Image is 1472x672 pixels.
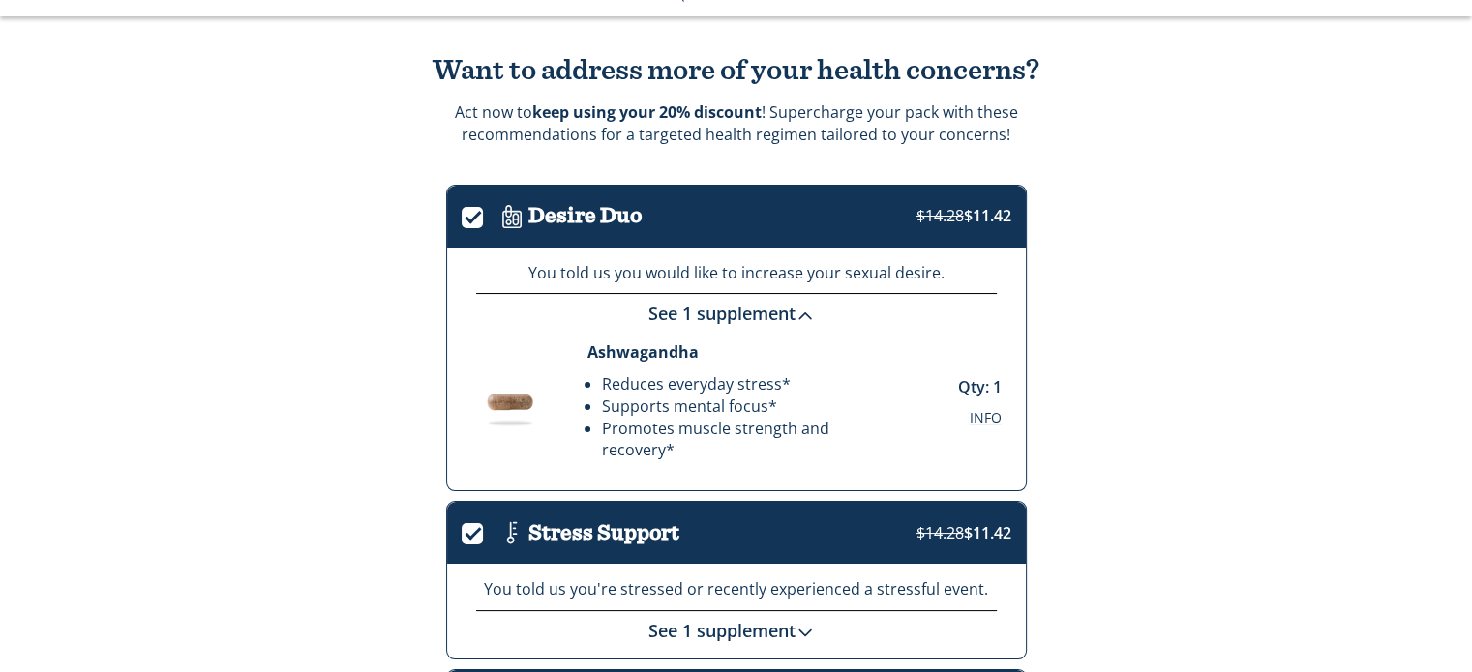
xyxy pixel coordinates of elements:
a: See 1 supplement [648,619,825,642]
h2: Want to address more of your health concerns? [398,55,1075,87]
p: Act now to ! Supercharge your pack with these recommendations for a targeted health regimen tailo... [455,102,1018,145]
img: Icon [496,516,528,549]
span: $11.42 [916,205,1011,226]
li: Promotes muscle strength and recovery* [602,418,897,462]
a: See 1 supplement [648,302,825,325]
label: . [462,203,496,225]
img: Supplement Image [462,369,558,434]
p: You told us you're stressed or recently experienced a stressful event. [476,578,997,600]
strike: $14.28 [916,522,964,543]
p: Qty: 1 [958,376,1002,398]
span: Info [970,408,1002,426]
li: Supports mental focus* [602,395,897,418]
h3: Desire Duo [528,204,642,228]
img: down-chevron.svg [796,307,815,326]
button: Info [970,408,1002,427]
img: Icon [496,200,528,233]
strong: keep using your 20% discount [532,102,762,123]
span: $11.42 [916,522,1011,543]
p: You told us you would like to increase your sexual desire. [476,262,997,284]
strike: $14.28 [916,205,964,226]
h3: Stress Support [528,521,679,545]
strong: Ashwagandha [587,341,699,363]
label: . [462,519,496,541]
img: down-chevron.svg [796,623,815,642]
li: Reduces everyday stress* [602,373,897,395]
